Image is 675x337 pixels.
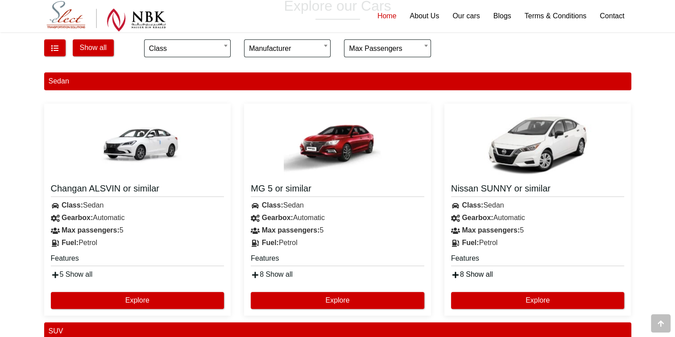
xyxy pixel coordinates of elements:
[244,39,331,57] span: Manufacturer
[251,292,424,309] button: Explore
[51,270,93,278] a: 5 Show all
[651,314,671,333] div: Go to top
[251,270,293,278] a: 8 Show all
[244,212,431,224] div: Automatic
[73,39,114,56] button: Show all
[51,254,224,266] h5: Features
[444,212,631,224] div: Automatic
[451,292,625,309] button: Explore
[244,199,431,212] div: Sedan
[444,237,631,249] div: Petrol
[62,239,79,246] strong: Fuel:
[444,199,631,212] div: Sedan
[44,199,231,212] div: Sedan
[251,183,424,197] a: MG 5 or similar
[462,201,483,209] strong: Class:
[62,214,93,221] strong: Gearbox:
[244,237,431,249] div: Petrol
[44,72,631,90] div: Sedan
[451,254,625,266] h5: Features
[344,39,431,57] span: Max passengers
[262,226,320,234] strong: Max passengers:
[284,110,391,177] img: MG 5 or similar
[149,40,226,58] span: Class
[462,214,493,221] strong: Gearbox:
[44,212,231,224] div: Automatic
[444,224,631,237] div: 5
[262,239,279,246] strong: Fuel:
[62,201,83,209] strong: Class:
[451,183,625,197] a: Nissan SUNNY or similar
[62,226,120,234] strong: Max passengers:
[51,183,224,197] a: Changan ALSVIN or similar
[46,1,166,32] img: Select Rent a Car
[462,239,479,246] strong: Fuel:
[144,39,231,57] span: Class
[451,270,493,278] a: 8 Show all
[262,201,283,209] strong: Class:
[484,110,591,177] img: Nissan SUNNY or similar
[251,254,424,266] h5: Features
[349,40,426,58] span: Max passengers
[51,292,224,309] button: Explore
[249,40,326,58] span: Manufacturer
[244,224,431,237] div: 5
[44,224,231,237] div: 5
[84,110,191,177] img: Changan ALSVIN or similar
[462,226,520,234] strong: Max passengers:
[262,214,293,221] strong: Gearbox:
[44,237,231,249] div: Petrol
